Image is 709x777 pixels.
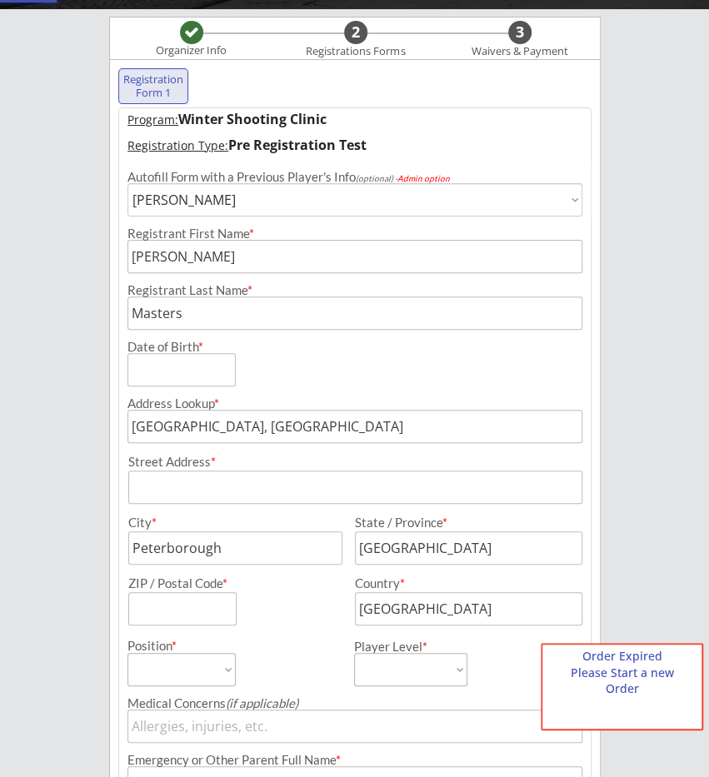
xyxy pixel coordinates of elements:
[356,173,450,183] em: (optional) -
[128,456,583,468] div: Street Address
[562,648,682,697] div: Order Expired Please Start a new Order
[127,697,583,710] div: Medical Concerns
[127,410,583,443] input: Street, City, Province/State
[127,754,583,766] div: Emergency or Other Parent Full Name
[127,227,583,240] div: Registrant First Name
[226,695,298,710] em: (if applicable)
[344,23,367,42] div: 2
[508,23,532,42] div: 3
[127,112,178,127] u: Program:
[127,137,228,153] u: Registration Type:
[355,516,562,529] div: State / Province
[127,710,583,743] input: Allergies, injuries, etc.
[128,516,340,529] div: City
[178,110,327,128] strong: Winter Shooting Clinic
[355,577,562,590] div: Country
[127,284,583,296] div: Registrant Last Name
[127,171,583,183] div: Autofill Form with a Previous Player's Info
[122,73,184,99] div: Registration Form 1
[127,397,583,410] div: Address Lookup
[146,44,237,57] div: Organizer Info
[298,45,413,58] div: Registrations Forms
[128,577,340,590] div: ZIP / Postal Code
[127,640,213,652] div: Position
[228,136,367,154] strong: Pre Registration Test
[354,640,467,653] div: Player Level
[397,173,450,183] font: Admin option
[127,341,213,353] div: Date of Birth
[462,45,577,58] div: Waivers & Payment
